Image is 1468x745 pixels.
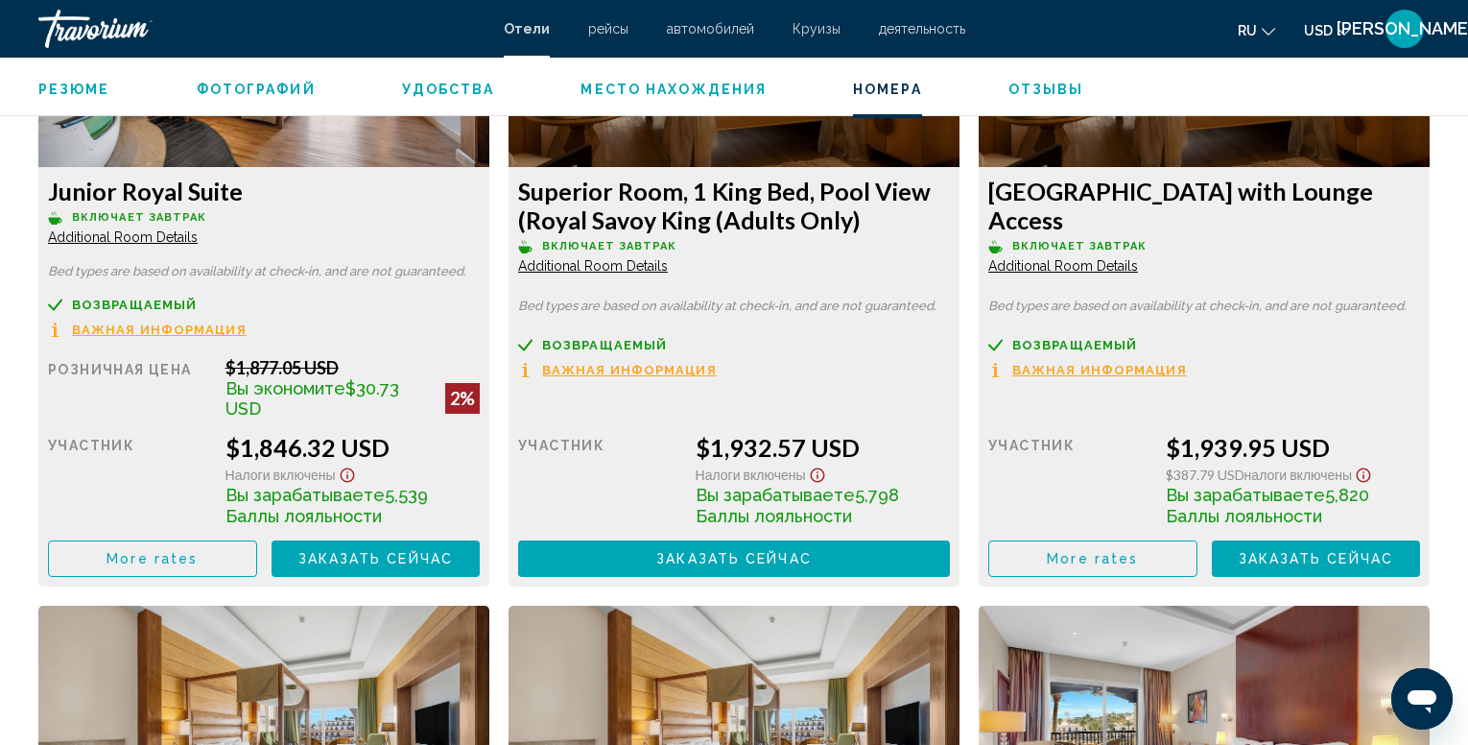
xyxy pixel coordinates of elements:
[48,357,211,419] div: Розничная цена
[48,265,480,278] p: Bed types are based on availability at check-in, and are not guaranteed.
[988,258,1138,274] span: Additional Room Details
[1166,485,1325,505] span: Вы зарабатываете
[225,357,480,378] div: $1,877.05 USD
[518,433,681,526] div: участник
[1238,16,1275,44] button: Change language
[988,177,1420,234] h3: [GEOGRAPHIC_DATA] with Lounge Access
[696,485,855,505] span: Вы зарабатываете
[1380,9,1430,49] button: User Menu
[1244,467,1353,483] span: Налоги включены
[518,177,950,234] h3: Superior Room, 1 King Bed, Pool View (Royal Savoy King (Adults Only)
[542,339,667,351] span: возвращаемый
[988,541,1197,576] button: More rates
[72,211,207,224] span: Включает завтрак
[580,81,767,98] button: Место нахождения
[72,324,247,336] span: Важная информация
[1047,552,1138,567] span: More rates
[696,433,950,462] div: $1,932.57 USD
[1012,364,1187,376] span: Важная информация
[988,362,1187,378] button: Важная информация
[48,433,211,526] div: участник
[107,552,198,567] span: More rates
[656,552,812,567] span: Заказать сейчас
[72,299,197,311] span: возвращаемый
[1352,462,1375,484] button: Show Taxes and Fees disclaimer
[518,338,950,352] a: возвращаемый
[542,240,677,252] span: Включает завтрак
[580,82,767,97] span: Место нахождения
[197,82,316,97] span: Фотографий
[518,300,950,313] p: Bed types are based on availability at check-in, and are not guaranteed.
[853,82,922,97] span: Номера
[1166,485,1369,526] span: 5,820 Баллы лояльности
[38,81,110,98] button: Резюме
[48,229,198,245] span: Additional Room Details
[879,21,965,36] a: деятельность
[402,81,495,98] button: Удобства
[38,10,485,48] a: Travorium
[667,21,754,36] a: автомобилей
[225,378,345,398] span: Вы экономите
[225,433,480,462] div: $1,846.32 USD
[504,21,550,36] a: Отели
[48,298,480,312] a: возвращаемый
[1238,23,1257,38] span: ru
[793,21,841,36] a: Круизы
[225,485,428,526] span: 5,539 Баллы лояльности
[696,485,899,526] span: 5,798 Баллы лояльности
[518,541,950,576] button: Заказать сейчас
[225,378,399,419] span: $30.73 USD
[1166,433,1420,462] div: $1,939.95 USD
[1304,23,1333,38] span: USD
[853,81,922,98] button: Номера
[588,21,628,36] a: рейсы
[402,82,495,97] span: Удобства
[1239,552,1394,567] span: Заказать сейчас
[518,258,668,274] span: Additional Room Details
[197,81,316,98] button: Фотографий
[696,467,806,483] span: Налоги включены
[336,462,359,484] button: Show Taxes and Fees disclaimer
[1008,82,1084,97] span: Отзывы
[988,433,1151,526] div: участник
[1304,16,1351,44] button: Change currency
[48,322,247,338] button: Важная информация
[1012,240,1148,252] span: Включает завтрак
[1012,339,1137,351] span: возвращаемый
[48,541,257,576] button: More rates
[48,177,480,205] h3: Junior Royal Suite
[1166,467,1244,483] span: $387.79 USD
[1008,81,1084,98] button: Отзывы
[225,485,385,505] span: Вы зарабатываете
[1212,541,1421,576] button: Заказать сейчас
[298,552,454,567] span: Заказать сейчас
[542,364,717,376] span: Важная информация
[225,467,336,483] span: Налоги включены
[988,300,1420,313] p: Bed types are based on availability at check-in, and are not guaranteed.
[1391,668,1453,730] iframe: Кнопка запуска окна обмена сообщениями
[445,383,480,414] div: 2%
[272,541,481,576] button: Заказать сейчас
[806,462,829,484] button: Show Taxes and Fees disclaimer
[518,362,717,378] button: Важная информация
[38,82,110,97] span: Резюме
[988,338,1420,352] a: возвращаемый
